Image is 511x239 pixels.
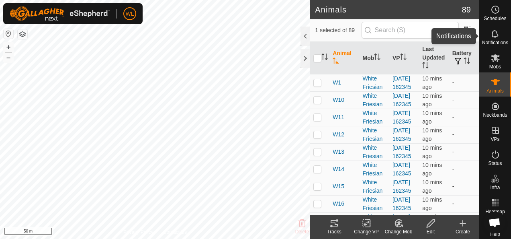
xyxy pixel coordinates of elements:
[382,228,415,235] div: Change Mob
[490,232,500,237] span: Help
[318,228,350,235] div: Tracks
[422,93,442,107] span: 4 Sept 2025, 10:08 am
[363,213,386,230] div: White Friesian
[392,196,411,211] a: [DATE] 162345
[447,228,479,235] div: Create
[449,143,479,161] td: -
[422,75,442,90] span: 4 Sept 2025, 10:08 am
[363,109,386,126] div: White Friesian
[464,59,470,65] p-sorticon: Activate to sort
[449,212,479,230] td: -
[449,161,479,178] td: -
[389,42,419,74] th: VP
[315,5,462,14] h2: Animals
[392,75,411,90] a: [DATE] 162345
[392,127,411,142] a: [DATE] 162345
[4,29,13,39] button: Reset Map
[483,113,507,117] span: Neckbands
[392,110,411,125] a: [DATE] 162345
[449,178,479,195] td: -
[374,55,380,61] p-sorticon: Activate to sort
[419,42,449,74] th: Last Updated
[415,228,447,235] div: Edit
[422,179,442,194] span: 4 Sept 2025, 10:09 am
[333,200,344,208] span: W16
[392,93,411,107] a: [DATE] 162345
[422,127,442,142] span: 4 Sept 2025, 10:08 am
[10,6,110,21] img: Gallagher Logo
[449,42,479,74] th: Battery
[18,29,27,39] button: Map Layers
[392,179,411,194] a: [DATE] 162345
[163,229,187,236] a: Contact Us
[333,130,344,139] span: W12
[449,91,479,109] td: -
[333,96,344,104] span: W10
[392,162,411,177] a: [DATE] 162345
[422,196,442,211] span: 4 Sept 2025, 10:08 am
[333,148,344,156] span: W13
[490,185,500,190] span: Infra
[321,55,328,61] p-sorticon: Activate to sort
[485,209,505,214] span: Heatmap
[362,22,459,39] input: Search (S)
[363,196,386,212] div: White Friesian
[400,55,407,61] p-sorticon: Activate to sort
[350,228,382,235] div: Change VP
[449,74,479,91] td: -
[363,126,386,143] div: White Friesian
[422,162,442,177] span: 4 Sept 2025, 10:08 am
[484,16,506,21] span: Schedules
[449,109,479,126] td: -
[4,42,13,52] button: +
[333,78,341,87] span: W1
[363,92,386,109] div: White Friesian
[363,74,386,91] div: White Friesian
[363,178,386,195] div: White Friesian
[422,110,442,125] span: 4 Sept 2025, 10:08 am
[363,144,386,161] div: White Friesian
[333,59,339,65] p-sorticon: Activate to sort
[488,161,502,166] span: Status
[484,212,505,233] a: Open chat
[489,64,501,69] span: Mobs
[462,4,471,16] span: 89
[315,26,361,35] span: 1 selected of 89
[360,42,389,74] th: Mob
[449,195,479,212] td: -
[486,89,504,93] span: Animals
[333,182,344,191] span: W15
[449,126,479,143] td: -
[422,63,429,70] p-sorticon: Activate to sort
[422,214,442,229] span: 4 Sept 2025, 10:08 am
[329,42,359,74] th: Animal
[392,144,411,159] a: [DATE] 162345
[392,214,411,229] a: [DATE] 162345
[422,144,442,159] span: 4 Sept 2025, 10:08 am
[363,161,386,178] div: White Friesian
[333,113,344,122] span: W11
[333,165,344,173] span: W14
[126,10,134,18] span: WL
[491,137,499,142] span: VPs
[482,40,508,45] span: Notifications
[123,229,153,236] a: Privacy Policy
[4,53,13,62] button: –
